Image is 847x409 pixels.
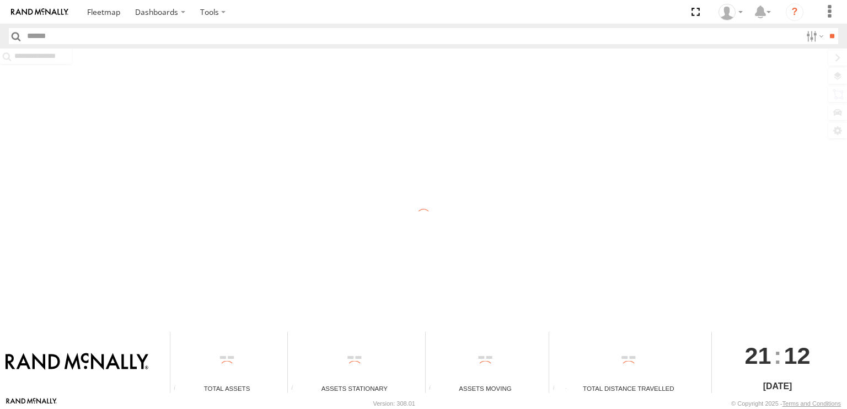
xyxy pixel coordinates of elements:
span: 12 [784,332,811,379]
i: ? [786,3,803,21]
div: Version: 308.01 [373,400,415,407]
a: Visit our Website [6,398,57,409]
label: Search Filter Options [802,28,825,44]
a: Terms and Conditions [782,400,841,407]
div: Valeo Dash [715,4,747,20]
div: Assets Stationary [288,384,421,393]
div: Total Assets [170,384,283,393]
div: : [712,332,843,379]
span: 21 [745,332,771,379]
div: Total number of assets current stationary. [288,385,304,393]
div: © Copyright 2025 - [731,400,841,407]
div: Total number of Enabled Assets [170,385,187,393]
div: Total Distance Travelled [549,384,707,393]
img: Rand McNally [6,353,148,372]
div: [DATE] [712,380,843,393]
div: Assets Moving [426,384,545,393]
img: rand-logo.svg [11,8,68,16]
div: Total number of assets current in transit. [426,385,442,393]
div: Total distance travelled by all assets within specified date range and applied filters [549,385,566,393]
